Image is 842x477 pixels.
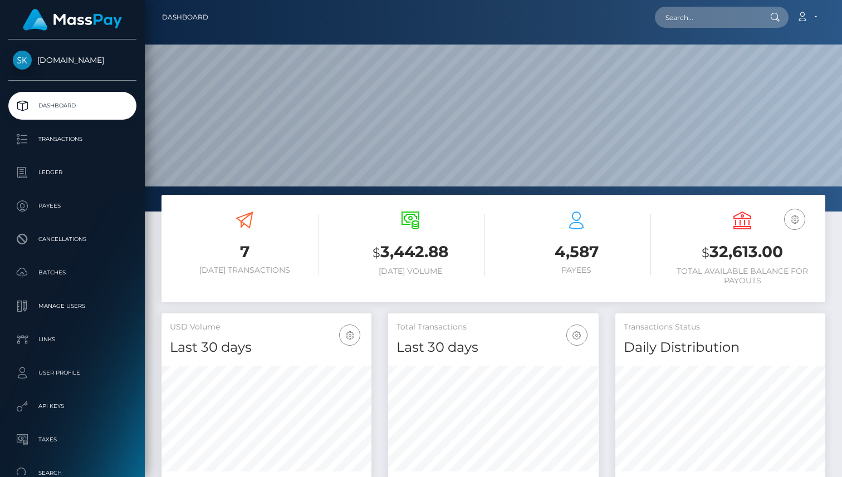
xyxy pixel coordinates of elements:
[13,298,132,314] p: Manage Users
[8,326,136,353] a: Links
[13,264,132,281] p: Batches
[702,245,709,260] small: $
[8,159,136,186] a: Ledger
[170,241,319,263] h3: 7
[23,9,122,31] img: MassPay Logo
[655,7,760,28] input: Search...
[13,131,132,147] p: Transactions
[13,365,132,381] p: User Profile
[396,322,590,333] h5: Total Transactions
[13,198,132,214] p: Payees
[8,225,136,253] a: Cancellations
[336,267,485,276] h6: [DATE] Volume
[396,338,590,357] h4: Last 30 days
[624,338,817,357] h4: Daily Distribution
[668,267,817,286] h6: Total Available Balance for Payouts
[13,398,132,415] p: API Keys
[8,125,136,153] a: Transactions
[8,92,136,120] a: Dashboard
[13,431,132,448] p: Taxes
[170,265,319,275] h6: [DATE] Transactions
[8,259,136,287] a: Batches
[8,392,136,420] a: API Keys
[502,265,651,275] h6: Payees
[13,164,132,181] p: Ledger
[8,192,136,220] a: Payees
[13,331,132,348] p: Links
[13,97,132,114] p: Dashboard
[13,231,132,248] p: Cancellations
[162,6,208,29] a: Dashboard
[624,322,817,333] h5: Transactions Status
[373,245,380,260] small: $
[170,322,363,333] h5: USD Volume
[8,292,136,320] a: Manage Users
[8,359,136,387] a: User Profile
[8,55,136,65] span: [DOMAIN_NAME]
[170,338,363,357] h4: Last 30 days
[8,426,136,454] a: Taxes
[336,241,485,264] h3: 3,442.88
[13,51,32,70] img: Skin.Land
[502,241,651,263] h3: 4,587
[668,241,817,264] h3: 32,613.00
